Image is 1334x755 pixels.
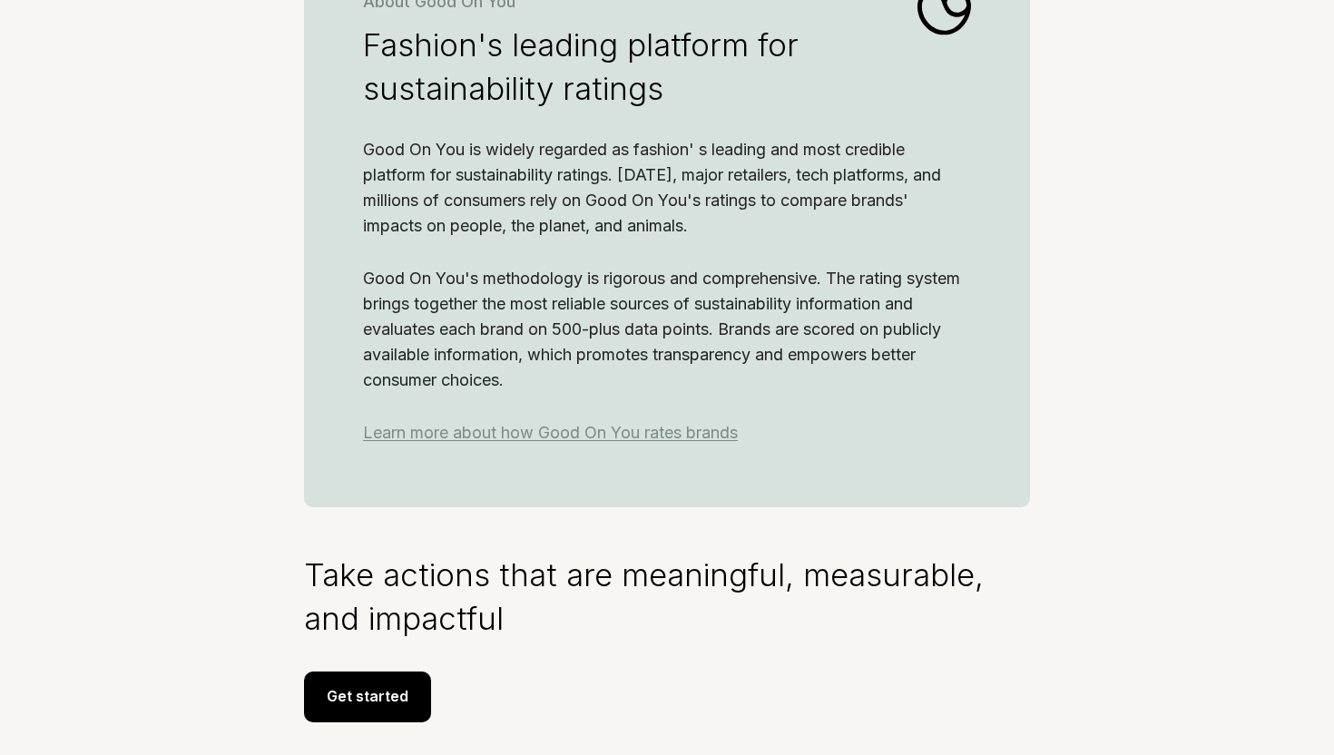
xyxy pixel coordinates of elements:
[363,266,971,393] p: Good On You's methodology is rigorous and comprehensive. The rating system brings together the mo...
[363,423,738,442] a: Learn more about how Good On You rates brands
[1254,675,1316,737] iframe: Website support platform help button
[363,23,917,110] h3: Fashion's leading platform for sustainability ratings
[304,553,1030,640] h3: Take actions that are meaningful, measurable, and impactful
[363,137,971,239] p: Good On You is widely regarded as fashion' s leading and most credible platform for sustainabilit...
[304,672,431,722] div: Get started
